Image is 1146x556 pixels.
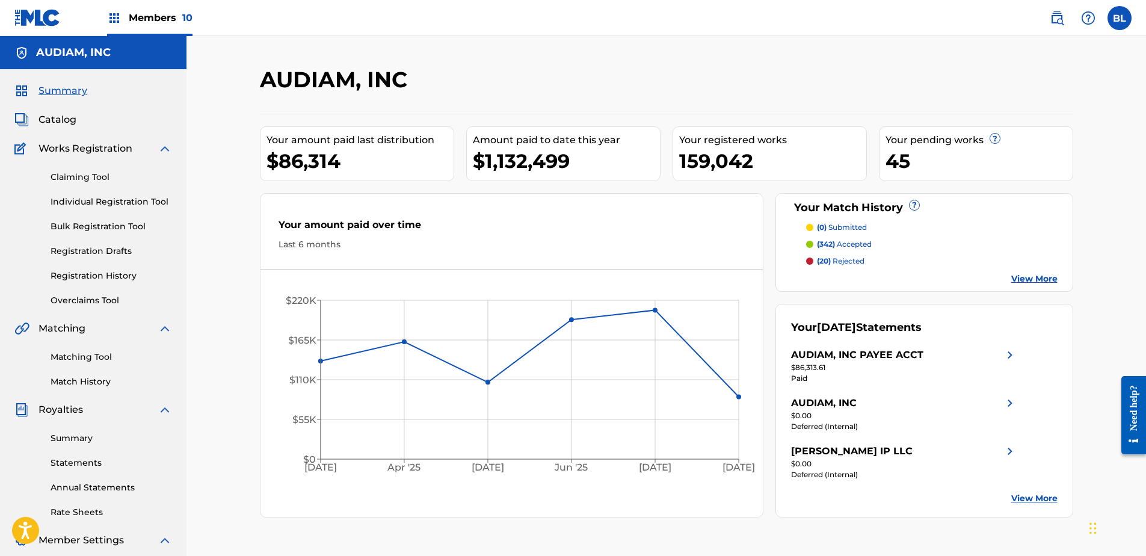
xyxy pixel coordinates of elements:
[14,141,30,156] img: Works Registration
[266,133,454,147] div: Your amount paid last distribution
[806,256,1058,267] a: (20) rejected
[14,113,76,127] a: CatalogCatalog
[791,200,1058,216] div: Your Match History
[289,374,316,386] tspan: $110K
[472,462,504,474] tspan: [DATE]
[791,348,1017,384] a: AUDIAM, INC PAYEE ACCTright chevron icon$86,313.61Paid
[1086,498,1146,556] iframe: Chat Widget
[39,403,83,417] span: Royalties
[1089,510,1097,546] div: Drag
[51,351,172,363] a: Matching Tool
[1050,11,1064,25] img: search
[51,171,172,184] a: Claiming Tool
[679,147,866,175] div: 159,042
[51,294,172,307] a: Overclaims Tool
[39,84,87,98] span: Summary
[554,462,588,474] tspan: Jun '25
[791,459,1017,469] div: $0.00
[51,196,172,208] a: Individual Registration Tool
[1003,396,1017,410] img: right chevron icon
[182,12,193,23] span: 10
[990,134,1000,143] span: ?
[473,133,660,147] div: Amount paid to date this year
[1076,6,1100,30] div: Help
[14,533,29,548] img: Member Settings
[817,321,856,334] span: [DATE]
[817,223,827,232] span: (0)
[14,321,29,336] img: Matching
[14,9,61,26] img: MLC Logo
[39,141,132,156] span: Works Registration
[51,270,172,282] a: Registration History
[1045,6,1069,30] a: Public Search
[791,410,1017,421] div: $0.00
[817,239,835,249] span: (342)
[806,239,1058,250] a: (342) accepted
[51,432,172,445] a: Summary
[817,256,831,265] span: (20)
[791,421,1017,432] div: Deferred (Internal)
[1107,6,1132,30] div: User Menu
[791,469,1017,480] div: Deferred (Internal)
[285,295,316,306] tspan: $220K
[473,147,660,175] div: $1,132,499
[639,462,671,474] tspan: [DATE]
[722,462,755,474] tspan: [DATE]
[817,239,872,250] p: accepted
[791,396,1017,432] a: AUDIAM, INCright chevron icon$0.00Deferred (Internal)
[14,113,29,127] img: Catalog
[14,46,29,60] img: Accounts
[51,245,172,258] a: Registration Drafts
[158,321,172,336] img: expand
[806,222,1058,233] a: (0) submitted
[817,256,864,267] p: rejected
[1011,492,1058,505] a: View More
[36,46,111,60] h5: AUDIAM, INC
[1081,11,1095,25] img: help
[791,444,913,459] div: [PERSON_NAME] IP LLC
[14,403,29,417] img: Royalties
[260,66,413,93] h2: AUDIAM, INC
[51,220,172,233] a: Bulk Registration Tool
[129,11,193,25] span: Members
[886,133,1073,147] div: Your pending works
[51,481,172,494] a: Annual Statements
[39,321,85,336] span: Matching
[304,462,336,474] tspan: [DATE]
[303,454,315,465] tspan: $0
[14,84,87,98] a: SummarySummary
[791,348,923,362] div: AUDIAM, INC PAYEE ACCT
[679,133,866,147] div: Your registered works
[51,375,172,388] a: Match History
[1003,444,1017,459] img: right chevron icon
[266,147,454,175] div: $86,314
[791,320,922,336] div: Your Statements
[910,200,919,210] span: ?
[158,141,172,156] img: expand
[51,457,172,469] a: Statements
[107,11,122,25] img: Top Rightsholders
[791,362,1017,373] div: $86,313.61
[158,403,172,417] img: expand
[387,462,421,474] tspan: Apr '25
[791,396,857,410] div: AUDIAM, INC
[51,506,172,519] a: Rate Sheets
[1112,367,1146,464] iframe: Resource Center
[279,218,745,238] div: Your amount paid over time
[39,533,124,548] span: Member Settings
[14,84,29,98] img: Summary
[791,444,1017,480] a: [PERSON_NAME] IP LLCright chevron icon$0.00Deferred (Internal)
[817,222,867,233] p: submitted
[279,238,745,251] div: Last 6 months
[39,113,76,127] span: Catalog
[288,335,316,346] tspan: $165K
[1011,273,1058,285] a: View More
[292,414,316,425] tspan: $55K
[886,147,1073,175] div: 45
[158,533,172,548] img: expand
[1003,348,1017,362] img: right chevron icon
[791,373,1017,384] div: Paid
